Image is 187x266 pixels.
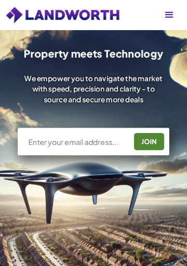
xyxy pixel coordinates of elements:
[24,73,163,105] div: We empower you to navigate the market with speed, precision and clarity - to source and secure mo...
[24,49,164,59] h1: Property meets Technology
[157,3,182,28] div: menu
[137,134,161,150] div: JOIN
[27,136,128,147] input: Enter your email address...
[134,133,164,151] button: JOIN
